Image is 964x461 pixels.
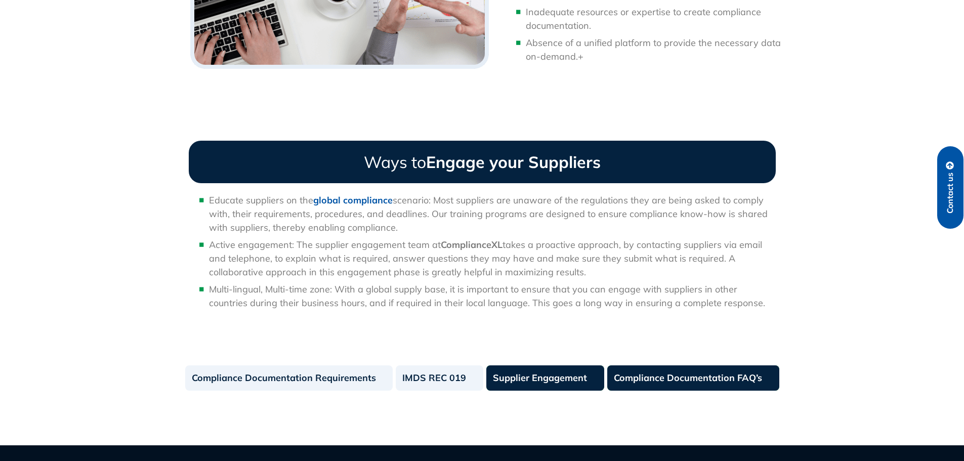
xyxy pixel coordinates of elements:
[607,365,779,391] a: Compliance Documentation FAQ’s
[209,239,762,278] span: Active engagement: The supplier engagement team at takes a proactive approach, by contacting supp...
[209,194,768,233] span: Educate suppliers on the scenario: Most suppliers are unaware of the regulations they are being a...
[526,37,781,62] span: Absence of a unified platform to provide the necessary data on-demand.+
[946,173,955,214] span: Contact us
[396,365,483,391] a: IMDS REC 019
[486,365,604,391] a: Supplier Engagement
[313,194,393,206] a: global compliance
[937,146,963,229] a: Contact us
[189,141,776,183] h3: Ways to
[426,152,601,172] strong: Engage your Suppliers
[185,365,393,391] a: Compliance Documentation Requirements
[526,6,761,31] span: Inadequate resources or expertise to create compliance documentation.
[441,239,502,250] strong: ComplianceXL
[209,283,765,309] span: Multi-lingual, Multi-time zone: With a global supply base, it is important to ensure that you can...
